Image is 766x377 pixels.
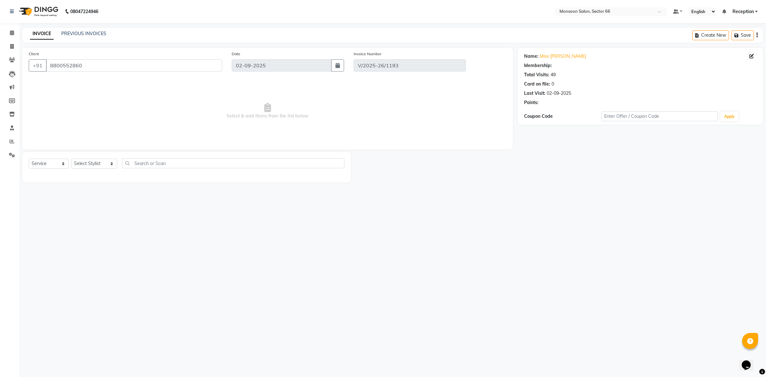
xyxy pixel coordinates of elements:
div: 02-09-2025 [547,90,571,97]
div: Total Visits: [524,72,549,78]
div: Name: [524,53,538,60]
iframe: chat widget [739,351,760,371]
span: Select & add items from the list below [29,79,507,143]
a: INVOICE [30,28,54,40]
span: Reception [732,8,754,15]
div: Points: [524,99,538,106]
label: Client [29,51,39,57]
a: PREVIOUS INVOICES [61,31,106,36]
button: +91 [29,59,47,72]
label: Date [232,51,240,57]
div: Coupon Code [524,113,602,120]
div: Card on file: [524,81,550,87]
div: Last Visit: [524,90,545,97]
button: Apply [720,112,739,121]
button: Create New [692,30,729,40]
a: Miss [PERSON_NAME] [540,53,586,60]
div: Membership: [524,62,552,69]
input: Enter Offer / Coupon Code [601,111,717,121]
input: Search by Name/Mobile/Email/Code [46,59,222,72]
div: 49 [551,72,556,78]
div: 0 [552,81,554,87]
button: Save [732,30,754,40]
label: Invoice Number [354,51,381,57]
b: 08047224946 [70,3,98,20]
input: Search or Scan [122,158,344,168]
img: logo [16,3,60,20]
